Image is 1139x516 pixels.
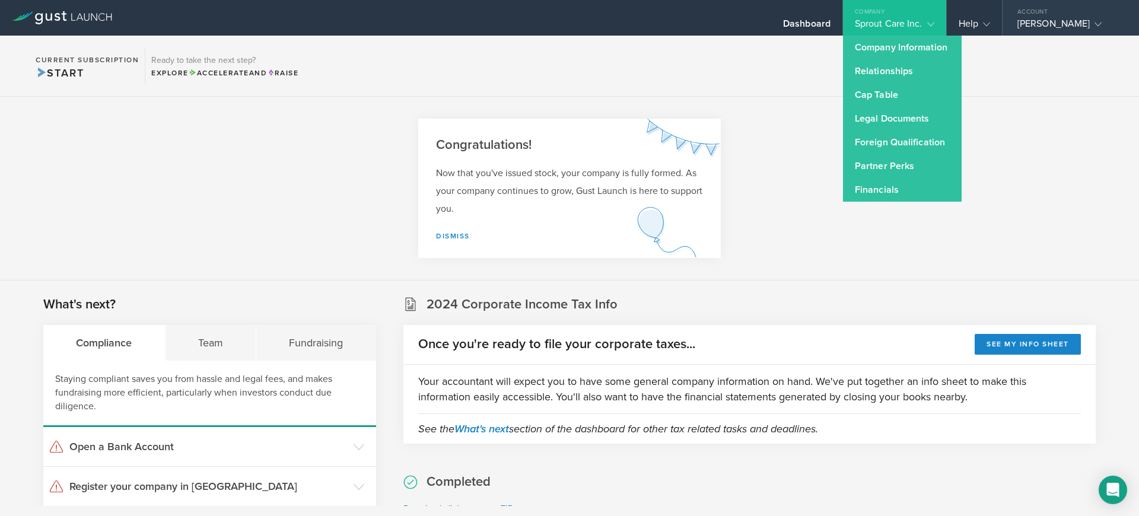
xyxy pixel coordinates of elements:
span: Accelerate [189,69,249,77]
div: Dashboard [783,18,831,36]
p: Now that you've issued stock, your company is fully formed. As your company continues to grow, Gu... [436,164,703,218]
h2: What's next? [43,296,116,313]
span: Start [36,66,84,79]
div: [PERSON_NAME] [1017,18,1118,36]
a: What's next [454,422,509,435]
div: Fundraising [256,325,376,361]
em: See the section of the dashboard for other tax related tasks and deadlines. [418,422,818,435]
a: Download all documents (ZIP) [403,504,516,514]
h2: Completed [427,473,491,490]
div: Ready to take the next step?ExploreAccelerateandRaise [145,47,304,84]
div: Open Intercom Messenger [1099,476,1127,504]
h2: Current Subscription [36,56,139,63]
div: Explore [151,68,298,78]
a: Dismiss [436,232,470,240]
span: Raise [267,69,298,77]
div: Help [959,18,990,36]
button: See my info sheet [975,334,1081,355]
h3: Register your company in [GEOGRAPHIC_DATA] [69,479,348,494]
h3: Open a Bank Account [69,439,348,454]
span: and [189,69,268,77]
h3: Ready to take the next step? [151,56,298,65]
p: Your accountant will expect you to have some general company information on hand. We've put toget... [418,374,1081,404]
h2: 2024 Corporate Income Tax Info [427,296,618,313]
h2: Once you're ready to file your corporate taxes... [418,336,695,353]
div: Compliance [43,325,166,361]
h2: Congratulations! [436,136,703,154]
div: Sprout Care Inc. [855,18,934,36]
div: Team [166,325,257,361]
div: Staying compliant saves you from hassle and legal fees, and makes fundraising more efficient, par... [43,361,376,427]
